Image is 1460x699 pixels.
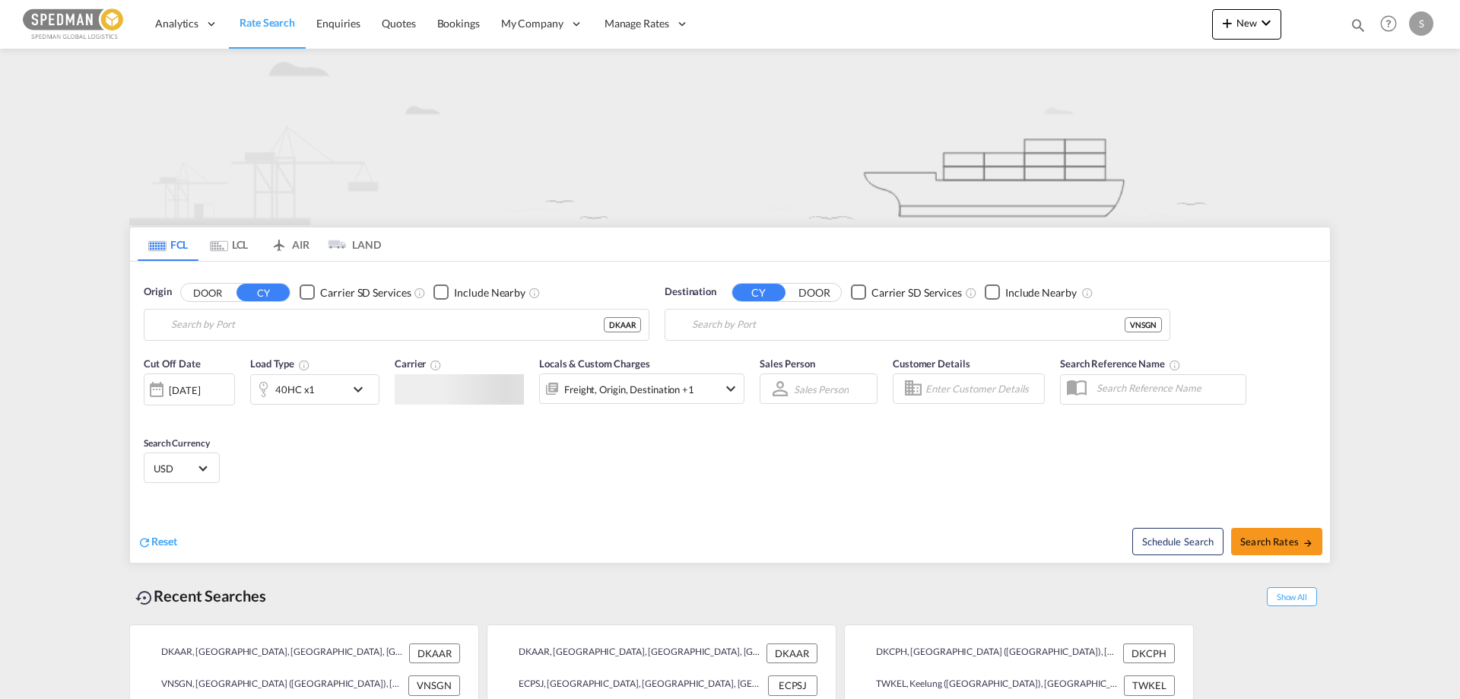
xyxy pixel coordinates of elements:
[236,284,290,301] button: CY
[851,284,962,300] md-checkbox: Checkbox No Ink
[1218,17,1275,29] span: New
[395,357,442,370] span: Carrier
[169,383,200,397] div: [DATE]
[604,317,641,332] div: DKAAR
[144,284,171,300] span: Origin
[788,284,841,301] button: DOOR
[1350,17,1366,33] md-icon: icon-magnify
[1005,285,1077,300] div: Include Nearby
[250,374,379,405] div: 40HC x1icon-chevron-down
[144,404,155,424] md-datepicker: Select
[1376,11,1409,38] div: Help
[1409,11,1433,36] div: S
[965,287,977,299] md-icon: Unchecked: Search for CY (Container Yard) services for all selected carriers.Checked : Search for...
[925,377,1039,400] input: Enter Customer Details
[151,535,177,548] span: Reset
[152,457,211,479] md-select: Select Currency: $ USDUnited States Dollar
[240,16,295,29] span: Rate Search
[893,357,970,370] span: Customer Details
[1169,359,1181,371] md-icon: Your search will be saved by the below given name
[250,357,310,370] span: Load Type
[1212,9,1281,40] button: icon-plus 400-fgNewicon-chevron-down
[259,227,320,261] md-tab-item: AIR
[722,380,740,398] md-icon: icon-chevron-down
[539,357,650,370] span: Locals & Custom Charges
[198,227,259,261] md-tab-item: LCL
[760,357,815,370] span: Sales Person
[23,7,125,41] img: c12ca350ff1b11efb6b291369744d907.png
[275,379,315,400] div: 40HC x1
[316,17,360,30] span: Enquiries
[692,313,1125,336] input: Search by Port
[154,462,196,475] span: USD
[665,284,716,300] span: Destination
[320,285,411,300] div: Carrier SD Services
[506,675,764,695] div: ECPSJ, Posorja, Ecuador, South America, Americas
[129,579,272,613] div: Recent Searches
[506,643,763,663] div: DKAAR, Aarhus, Denmark, Northern Europe, Europe
[138,535,151,549] md-icon: icon-refresh
[1125,317,1162,332] div: VNSGN
[135,589,154,607] md-icon: icon-backup-restore
[454,285,525,300] div: Include Nearby
[144,357,201,370] span: Cut Off Date
[409,643,460,663] div: DKAAR
[1231,528,1322,555] button: Search Ratesicon-arrow-right
[270,236,288,247] md-icon: icon-airplane
[1240,535,1313,548] span: Search Rates
[1218,14,1236,32] md-icon: icon-plus 400-fg
[138,534,177,551] div: icon-refreshReset
[528,287,541,299] md-icon: Unchecked: Ignores neighbouring ports when fetching rates.Checked : Includes neighbouring ports w...
[144,437,210,449] span: Search Currency
[1132,528,1224,555] button: Note: By default Schedule search will only considerorigin ports, destination ports and cut off da...
[985,284,1077,300] md-checkbox: Checkbox No Ink
[144,310,649,340] md-input-container: Aarhus, DKAAR
[1124,675,1175,695] div: TWKEL
[665,310,1170,340] md-input-container: Ho Chi Minh City (Saigon), VNSGN
[1060,357,1181,370] span: Search Reference Name
[539,373,744,404] div: Freight Origin Destination Dock Stuffingicon-chevron-down
[181,284,234,301] button: DOOR
[1303,538,1313,548] md-icon: icon-arrow-right
[320,227,381,261] md-tab-item: LAND
[766,643,817,663] div: DKAAR
[1081,287,1093,299] md-icon: Unchecked: Ignores neighbouring ports when fetching rates.Checked : Includes neighbouring ports w...
[564,379,694,400] div: Freight Origin Destination Dock Stuffing
[1267,587,1317,606] span: Show All
[349,380,375,399] md-icon: icon-chevron-down
[130,262,1330,563] div: Origin DOOR CY Checkbox No InkUnchecked: Search for CY (Container Yard) services for all selected...
[382,17,415,30] span: Quotes
[871,285,962,300] div: Carrier SD Services
[501,16,563,31] span: My Company
[148,643,405,663] div: DKAAR, Aarhus, Denmark, Northern Europe, Europe
[433,284,525,300] md-checkbox: Checkbox No Ink
[171,313,604,336] input: Search by Port
[298,359,310,371] md-icon: icon-information-outline
[768,675,817,695] div: ECPSJ
[300,284,411,300] md-checkbox: Checkbox No Ink
[138,227,198,261] md-tab-item: FCL
[1376,11,1401,37] span: Help
[1257,14,1275,32] md-icon: icon-chevron-down
[1089,377,1246,399] input: Search Reference Name
[732,284,786,301] button: CY
[408,675,460,695] div: VNSGN
[148,675,405,695] div: VNSGN, Ho Chi Minh City (Saigon), Viet Nam, South East Asia, Asia Pacific
[138,227,381,261] md-pagination-wrapper: Use the left and right arrow keys to navigate between tabs
[1350,17,1366,40] div: icon-magnify
[430,359,442,371] md-icon: The selected Trucker/Carrierwill be displayed in the rate results If the rates are from another f...
[1123,643,1175,663] div: DKCPH
[144,373,235,405] div: [DATE]
[129,49,1331,225] img: new-FCL.png
[605,16,669,31] span: Manage Rates
[414,287,426,299] md-icon: Unchecked: Search for CY (Container Yard) services for all selected carriers.Checked : Search for...
[437,17,480,30] span: Bookings
[863,643,1119,663] div: DKCPH, Copenhagen (Kobenhavn), Denmark, Northern Europe, Europe
[863,675,1120,695] div: TWKEL, Keelung (Chilung), Taiwan, Province of China, Greater China & Far East Asia, Asia Pacific
[155,16,198,31] span: Analytics
[792,378,850,400] md-select: Sales Person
